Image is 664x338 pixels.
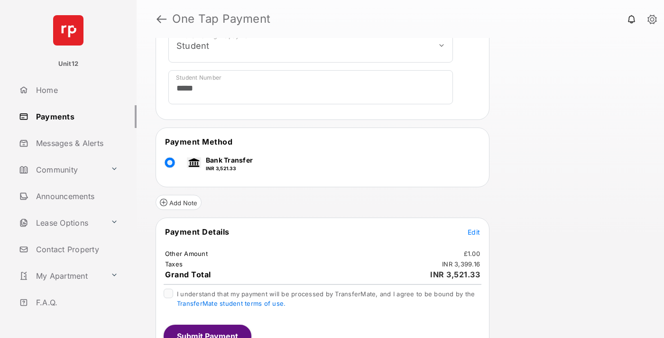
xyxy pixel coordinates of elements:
p: Unit12 [58,59,79,69]
span: Payment Method [165,137,232,146]
strong: One Tap Payment [172,13,271,25]
td: INR 3,399.16 [442,260,480,268]
span: Payment Details [165,227,230,237]
a: Community [15,158,107,181]
span: INR 3,521.33 [430,270,480,279]
span: Grand Total [165,270,211,279]
a: My Apartment [15,265,107,287]
button: Edit [468,227,480,237]
span: Edit [468,228,480,236]
td: £1.00 [463,249,480,258]
span: I understand that my payment will be processed by TransferMate, and I agree to be bound by the [177,290,475,307]
td: Taxes [165,260,183,268]
a: Messages & Alerts [15,132,137,155]
a: Lease Options [15,211,107,234]
td: Other Amount [165,249,208,258]
a: Contact Property [15,238,137,261]
a: TransferMate student terms of use. [177,300,286,307]
a: Payments [15,105,137,128]
img: svg+xml;base64,PHN2ZyB4bWxucz0iaHR0cDovL3d3dy53My5vcmcvMjAwMC9zdmciIHdpZHRoPSI2NCIgaGVpZ2h0PSI2NC... [53,15,83,46]
img: bank.png [187,157,201,168]
p: INR 3,521.33 [206,165,253,172]
a: Home [15,79,137,101]
p: Bank Transfer [206,155,253,165]
a: Announcements [15,185,137,208]
a: F.A.Q. [15,291,137,314]
button: Add Note [156,195,202,210]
